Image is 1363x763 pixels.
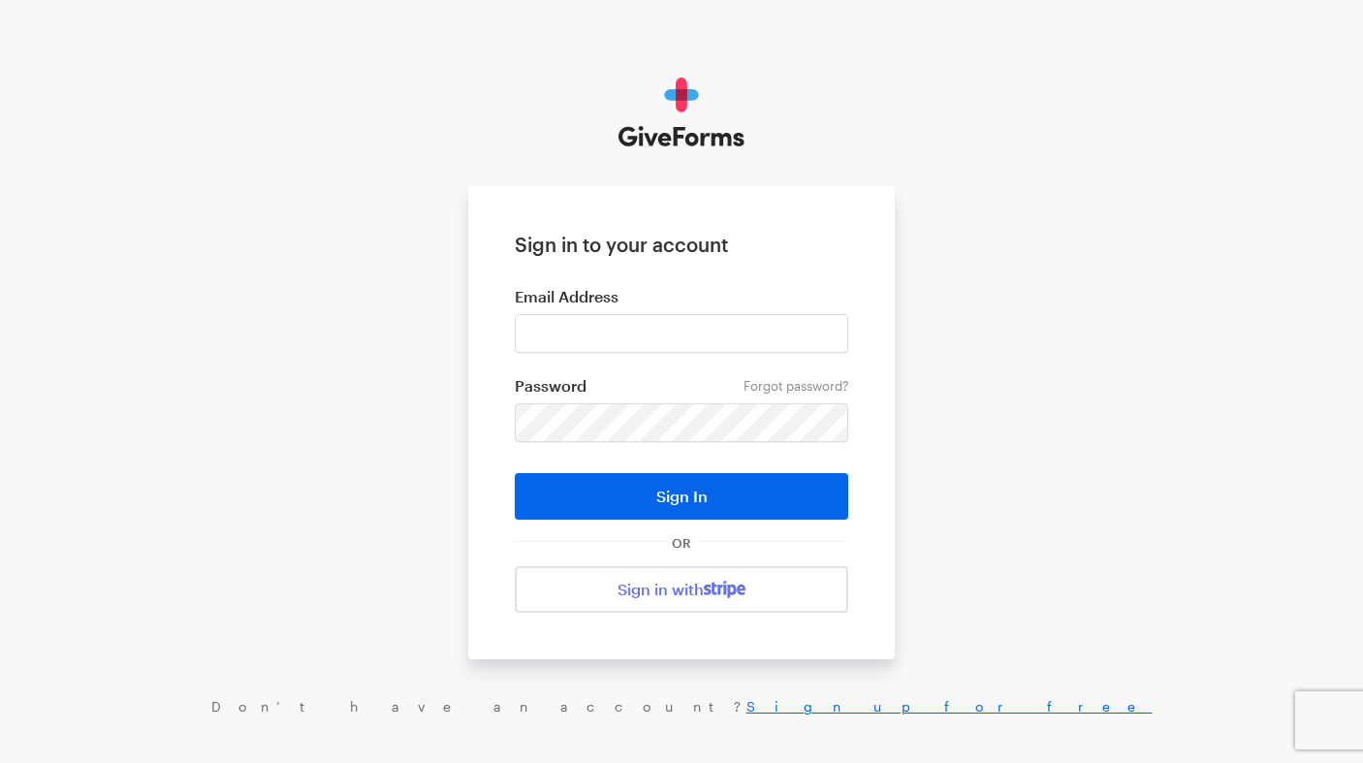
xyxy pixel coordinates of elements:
span: OR [668,535,695,551]
img: stripe-07469f1003232ad58a8838275b02f7af1ac9ba95304e10fa954b414cd571f63b.svg [704,581,745,598]
h1: Sign in to your account [515,233,848,256]
a: Sign up for free [746,698,1153,715]
div: Don’t have an account? [19,698,1344,715]
a: Sign in with [515,566,848,613]
img: GiveForms [618,78,745,147]
label: Password [515,376,848,396]
label: Email Address [515,287,848,306]
a: Forgot password? [744,378,848,394]
button: Sign In [515,473,848,520]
